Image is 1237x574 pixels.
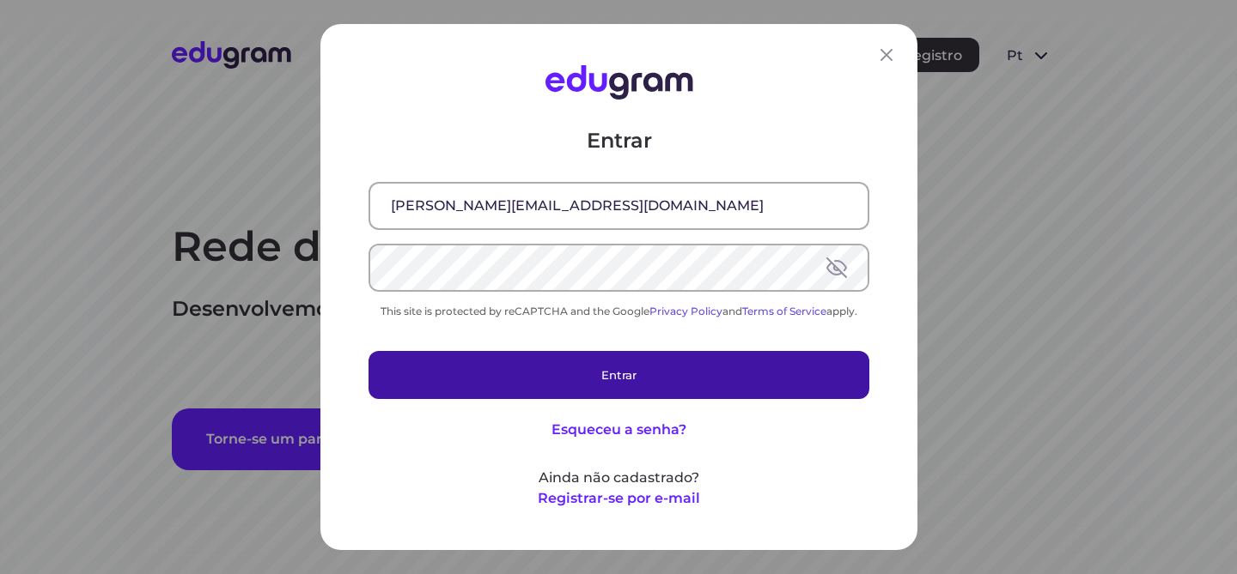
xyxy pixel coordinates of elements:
[370,184,868,228] input: E-mail
[742,305,826,317] a: Terms of Service
[369,351,869,399] button: Entrar
[369,127,869,154] p: Entrar
[545,65,692,100] img: Edugram Logo
[551,420,686,440] button: Esqueceu a senha?
[369,468,869,488] p: Ainda não cadastrado?
[649,305,722,317] a: Privacy Policy
[538,488,700,509] button: Registrar-se por e-mail
[369,305,869,317] div: This site is protected by reCAPTCHA and the Google and apply.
